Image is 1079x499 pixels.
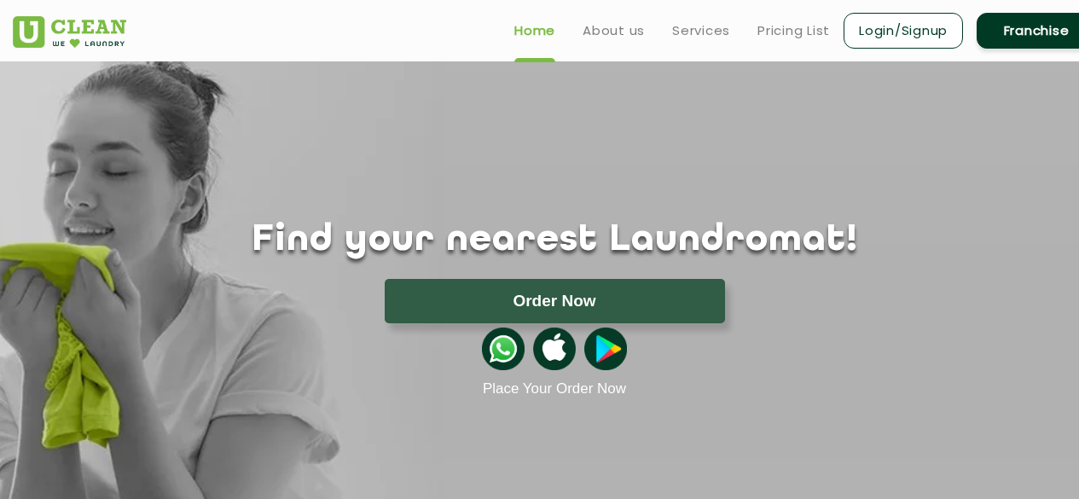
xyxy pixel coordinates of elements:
img: UClean Laundry and Dry Cleaning [13,16,126,48]
img: apple-icon.png [533,328,576,370]
a: Home [514,20,555,41]
a: Pricing List [757,20,830,41]
a: Login/Signup [844,13,963,49]
img: whatsappicon.png [482,328,525,370]
a: Services [672,20,730,41]
a: About us [583,20,645,41]
a: Place Your Order Now [483,380,626,397]
button: Order Now [385,279,725,323]
img: playstoreicon.png [584,328,627,370]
